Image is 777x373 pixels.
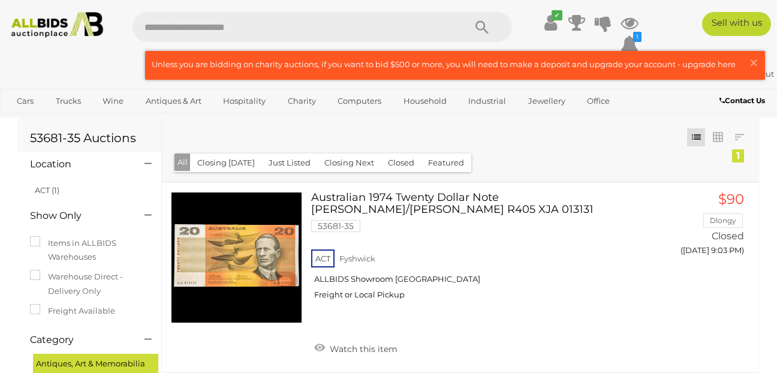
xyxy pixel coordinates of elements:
h4: Location [30,159,127,170]
a: Cars [9,91,41,111]
a: [GEOGRAPHIC_DATA] [56,111,156,131]
a: Australian 1974 Twenty Dollar Note [PERSON_NAME]/[PERSON_NAME] R405 XJA 013131 53681-35 ACT Fyshw... [320,192,650,309]
a: Wine [95,91,131,111]
a: Sell with us [702,12,771,36]
button: Closed [381,154,421,172]
a: Sports [9,111,49,131]
span: Watch this item [327,344,397,354]
i: 1 [633,32,642,42]
a: Charity [280,91,324,111]
span: × [748,51,759,74]
span: $90 [718,191,744,207]
button: Featured [421,154,471,172]
b: Contact Us [719,96,765,105]
button: Just Listed [261,154,318,172]
label: Warehouse Direct - Delivery Only [30,270,149,298]
label: Freight Available [30,304,115,318]
button: All [174,154,191,171]
a: ACT (1) [35,185,59,195]
div: 1 [732,149,744,163]
a: 1 [621,34,639,55]
button: Closing Next [317,154,381,172]
i: ✔ [552,10,562,20]
h1: 53681-35 Auctions [30,131,149,145]
a: Computers [330,91,389,111]
a: $90 Dlongy Closed ([DATE] 9:03 PM) [668,192,747,262]
a: Jewellery [520,91,573,111]
a: Household [396,91,454,111]
h4: Category [30,335,127,345]
a: Watch this item [311,339,400,357]
img: Allbids.com.au [6,12,109,38]
a: Office [579,91,618,111]
a: Contact Us [719,94,768,107]
a: Trucks [48,91,89,111]
button: Closing [DATE] [190,154,262,172]
button: Search [452,12,512,42]
h4: Show Only [30,210,127,221]
a: Antiques & Art [138,91,209,111]
label: Items in ALLBIDS Warehouses [30,236,149,264]
a: Industrial [460,91,514,111]
a: Hospitality [215,91,273,111]
a: ✔ [541,12,559,34]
